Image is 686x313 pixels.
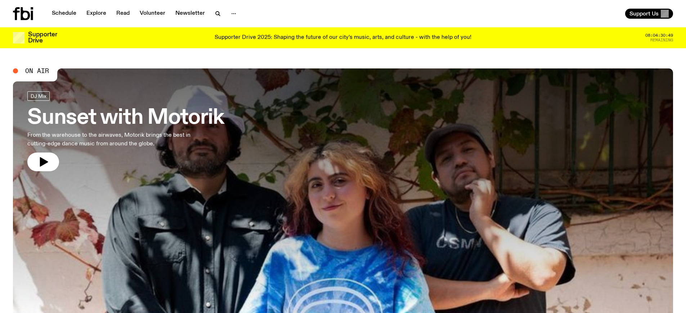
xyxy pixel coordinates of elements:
span: On Air [25,68,49,74]
a: Volunteer [135,9,170,19]
h3: Sunset with Motorik [27,108,224,128]
p: From the warehouse to the airwaves, Motorik brings the best in cutting-edge dance music from arou... [27,131,212,148]
p: Supporter Drive 2025: Shaping the future of our city’s music, arts, and culture - with the help o... [215,35,471,41]
a: Read [112,9,134,19]
span: DJ Mix [31,93,46,99]
a: Sunset with MotorikFrom the warehouse to the airwaves, Motorik brings the best in cutting-edge da... [27,91,224,171]
button: Support Us [625,9,673,19]
a: Newsletter [171,9,209,19]
span: Remaining [650,38,673,42]
span: 08:04:30:49 [645,33,673,37]
span: Support Us [629,10,659,17]
h3: Supporter Drive [28,32,57,44]
a: Explore [82,9,111,19]
a: DJ Mix [27,91,50,101]
a: Schedule [48,9,81,19]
